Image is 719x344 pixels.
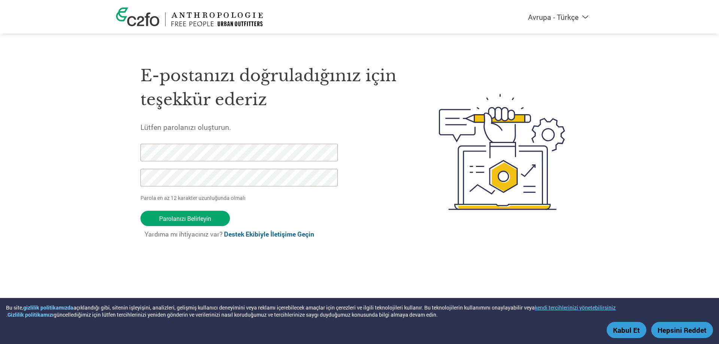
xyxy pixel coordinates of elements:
h1: E-postanızı doğruladığınız için teşekkür ederiz [140,64,403,112]
img: Urban Outfitters [171,12,263,26]
div: Bu site, açıklandığı gibi, sitenin işleyişini, analizleri, gelişmiş kullanıcı deneyimini veya rek... [6,304,616,318]
input: Parolanızı Belirleyin [140,211,230,226]
button: Kabul Et [607,322,646,338]
button: kendi tercihlerinizi yönetebilirsiniz [535,304,616,311]
img: c2fo logo [116,7,160,26]
button: Hepsini Reddet [651,322,713,338]
a: gizlilik politikamızda [23,304,73,311]
a: Gizlilik politikamızı [7,311,54,318]
img: create-password [425,53,579,251]
p: Parola en az 12 karakter uzunluğunda olmalı [140,194,340,202]
span: Yardıma mı ihtiyacınız var? [145,230,314,238]
a: Destek Ekibiyle İletişime Geçin [224,230,314,238]
h5: Lütfen parolanızı oluşturun. [140,122,403,132]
